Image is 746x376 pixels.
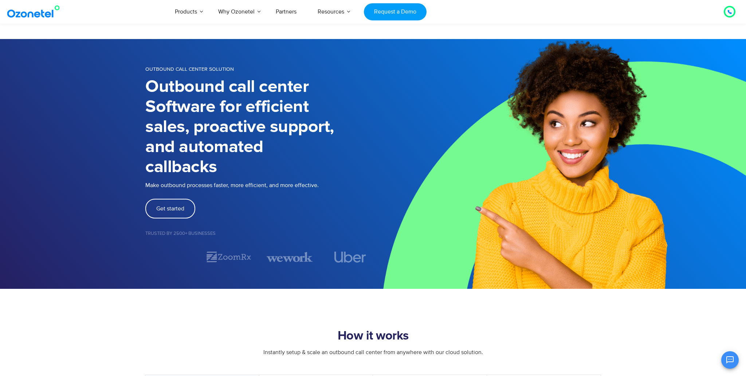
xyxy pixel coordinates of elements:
div: 4 / 7 [327,252,373,263]
p: Make outbound processes faster, more efficient, and more effective. [145,181,373,190]
div: Image Carousel [145,251,373,263]
span: OUTBOUND CALL CENTER SOLUTION [145,66,234,72]
div: 2 / 7 [206,251,252,263]
div: 1 / 7 [145,253,191,261]
h1: Outbound call center Software for efficient sales, proactive support, and automated callbacks [145,77,373,177]
span: Get started [156,206,184,212]
button: Open chat [721,351,739,369]
img: uber [334,252,366,263]
a: Get started [145,199,195,218]
img: zoomrx [206,251,252,263]
h5: Trusted by 2500+ Businesses [145,231,373,236]
img: wework [267,251,313,263]
a: Request a Demo [364,3,426,20]
span: Instantly setup & scale an outbound call center from anywhere with our cloud solution. [263,349,483,356]
h2: How it works [145,329,601,344]
div: 3 / 7 [267,251,313,263]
